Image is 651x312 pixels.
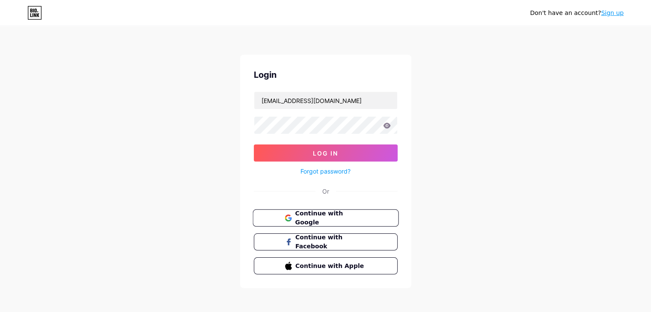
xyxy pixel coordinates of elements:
[295,233,366,251] span: Continue with Facebook
[300,167,351,176] a: Forgot password?
[601,9,624,16] a: Sign up
[254,233,398,250] button: Continue with Facebook
[295,262,366,271] span: Continue with Apple
[254,144,398,162] button: Log In
[254,257,398,274] button: Continue with Apple
[253,209,398,227] button: Continue with Google
[530,9,624,18] div: Don't have an account?
[254,68,398,81] div: Login
[295,209,366,227] span: Continue with Google
[254,92,397,109] input: Username
[254,209,398,227] a: Continue with Google
[313,150,338,157] span: Log In
[322,187,329,196] div: Or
